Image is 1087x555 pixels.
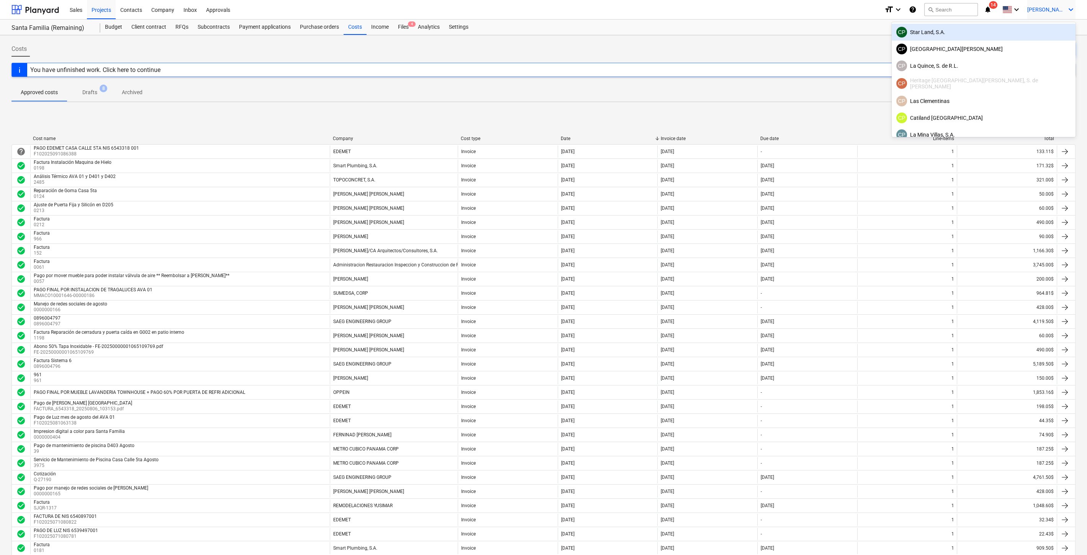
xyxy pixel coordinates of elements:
[898,115,905,121] span: CP
[896,27,1071,38] div: Star Land, S.A.
[896,60,907,71] div: Claudia Perez
[896,113,1071,123] div: Catiland [GEOGRAPHIC_DATA]
[896,27,907,38] div: Claudia Perez
[896,96,1071,106] div: Las Clementinas
[898,29,905,35] span: CP
[898,63,905,69] span: CP
[896,44,1071,54] div: [GEOGRAPHIC_DATA][PERSON_NAME]
[898,132,905,138] span: CP
[898,98,905,104] span: CP
[896,60,1071,71] div: La Quince, S. de R.L.
[1049,518,1087,555] iframe: Chat Widget
[898,46,905,52] span: CP
[896,77,1071,90] div: Heritage [GEOGRAPHIC_DATA][PERSON_NAME], S. de [PERSON_NAME]
[896,129,907,140] div: Claudia Perez
[896,129,1071,140] div: La Mina Villas, S.A.
[1049,518,1087,555] div: Widget de chat
[896,78,907,89] div: Claudia Perez
[896,44,907,54] div: Claudia Perez
[896,96,907,106] div: Claudia Perez
[898,80,905,87] span: CP
[896,113,907,123] div: Claudia Perez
